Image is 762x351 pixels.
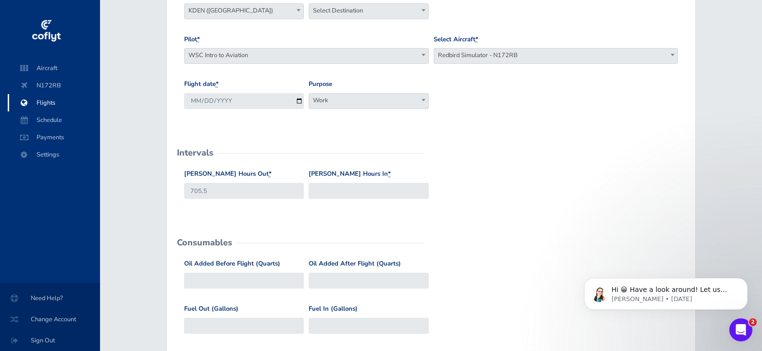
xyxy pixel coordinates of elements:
span: KDEN (Denver International Airport) [185,4,303,17]
span: Payments [17,129,90,146]
span: Schedule [17,111,90,129]
span: Redbird Simulator - N172RB [434,48,678,64]
span: Select Destination [309,4,428,17]
abbr: required [269,169,272,178]
span: Need Help? [12,290,88,307]
label: Pilot [184,35,200,45]
img: coflyt logo [30,17,62,46]
span: WSC Intro to Aviation [184,48,429,64]
label: Oil Added After Flight (Quarts) [309,259,401,269]
span: Aircraft [17,60,90,77]
iframe: Intercom notifications message [570,258,762,325]
span: KDEN (Denver International Airport) [184,3,304,19]
label: [PERSON_NAME] Hours In [309,169,391,179]
span: Work [309,94,428,107]
span: WSC Intro to Aviation [185,48,428,62]
abbr: required [216,80,219,88]
span: Redbird Simulator - N172RB [434,48,678,62]
h2: Intervals [177,148,213,157]
abbr: required [388,169,391,178]
label: Fuel In (Gallons) [309,304,358,314]
label: Purpose [309,79,332,89]
abbr: required [475,35,478,44]
abbr: required [197,35,200,44]
label: Oil Added Before Flight (Quarts) [184,259,280,269]
label: Select Aircraft [434,35,478,45]
span: N172RB [17,77,90,94]
span: 2 [749,318,757,326]
span: Work [309,93,428,109]
label: Fuel Out (Gallons) [184,304,238,314]
span: Flights [17,94,90,111]
label: Flight date [184,79,219,89]
h2: Consumables [177,238,232,247]
iframe: Intercom live chat [729,318,752,341]
span: Change Account [12,311,88,328]
span: Sign Out [12,332,88,349]
span: Select Destination [309,3,428,19]
span: Settings [17,146,90,163]
label: [PERSON_NAME] Hours Out [184,169,272,179]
